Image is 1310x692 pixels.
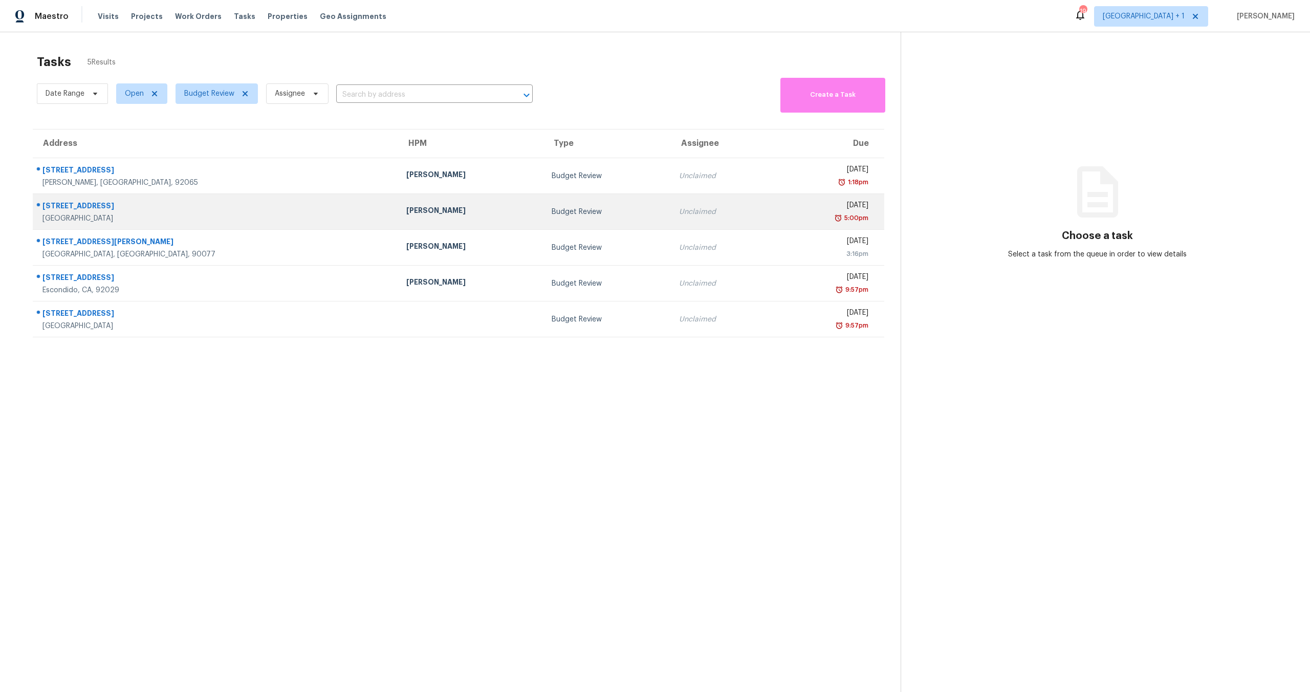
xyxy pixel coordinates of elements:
div: [PERSON_NAME] [406,241,535,254]
span: 5 Results [88,57,116,68]
div: Budget Review [552,171,663,181]
div: [DATE] [781,200,868,213]
div: 1:18pm [846,177,868,187]
h3: Choose a task [1062,231,1133,241]
div: Unclaimed [679,314,765,325]
div: Unclaimed [679,243,765,253]
span: Budget Review [184,89,234,99]
span: [GEOGRAPHIC_DATA] + 1 [1103,11,1185,21]
div: [DATE] [781,164,868,177]
div: Unclaimed [679,171,765,181]
th: Type [543,129,671,158]
span: Open [125,89,144,99]
span: Properties [268,11,308,21]
div: [STREET_ADDRESS] [42,308,390,321]
div: Unclaimed [679,278,765,289]
div: Budget Review [552,207,663,217]
span: [PERSON_NAME] [1233,11,1295,21]
div: 3:16pm [781,249,868,259]
span: Geo Assignments [320,11,386,21]
div: [GEOGRAPHIC_DATA], [GEOGRAPHIC_DATA], 90077 [42,249,390,259]
div: [DATE] [781,272,868,285]
div: [PERSON_NAME], [GEOGRAPHIC_DATA], 92065 [42,178,390,188]
div: [STREET_ADDRESS] [42,201,390,213]
h2: Tasks [37,57,71,67]
div: [PERSON_NAME] [406,277,535,290]
span: Projects [131,11,163,21]
span: Tasks [234,13,255,20]
div: [GEOGRAPHIC_DATA] [42,213,390,224]
div: [STREET_ADDRESS][PERSON_NAME] [42,236,390,249]
span: Maestro [35,11,69,21]
div: [STREET_ADDRESS] [42,272,390,285]
img: Overdue Alarm Icon [838,177,846,187]
div: [GEOGRAPHIC_DATA] [42,321,390,331]
div: 9:57pm [843,320,868,331]
span: Date Range [46,89,84,99]
span: Create a Task [785,89,880,101]
div: Budget Review [552,278,663,289]
div: Budget Review [552,314,663,325]
button: Open [519,88,534,102]
th: HPM [398,129,543,158]
div: [STREET_ADDRESS] [42,165,390,178]
div: 9:57pm [843,285,868,295]
div: Unclaimed [679,207,765,217]
div: Budget Review [552,243,663,253]
img: Overdue Alarm Icon [835,320,843,331]
th: Due [773,129,884,158]
div: Escondido, CA, 92029 [42,285,390,295]
div: [DATE] [781,236,868,249]
div: [DATE] [781,308,868,320]
img: Overdue Alarm Icon [835,285,843,295]
th: Assignee [671,129,773,158]
div: [PERSON_NAME] [406,169,535,182]
span: Work Orders [175,11,222,21]
div: Select a task from the queue in order to view details [999,249,1196,259]
button: Create a Task [780,78,885,113]
img: Overdue Alarm Icon [834,213,842,223]
div: [PERSON_NAME] [406,205,535,218]
input: Search by address [336,87,504,103]
span: Assignee [275,89,305,99]
div: 5:00pm [842,213,868,223]
div: 19 [1079,6,1086,16]
span: Visits [98,11,119,21]
th: Address [33,129,398,158]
